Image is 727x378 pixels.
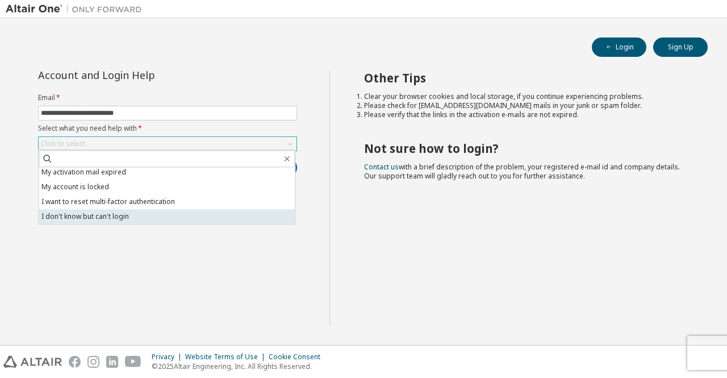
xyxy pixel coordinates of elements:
label: Email [38,93,297,102]
li: Please check for [EMAIL_ADDRESS][DOMAIN_NAME] mails in your junk or spam folder. [364,101,688,110]
img: linkedin.svg [106,356,118,368]
h2: Other Tips [364,70,688,85]
p: © 2025 Altair Engineering, Inc. All Rights Reserved. [152,362,327,371]
span: with a brief description of the problem, your registered e-mail id and company details. Our suppo... [364,162,680,181]
img: instagram.svg [87,356,99,368]
div: Click to select [41,139,85,148]
div: Click to select [39,137,296,151]
img: facebook.svg [69,356,81,368]
a: Contact us [364,162,399,172]
li: Clear your browser cookies and local storage, if you continue experiencing problems. [364,92,688,101]
img: altair_logo.svg [3,356,62,368]
li: My activation mail expired [39,165,295,180]
button: Login [592,38,646,57]
h2: Not sure how to login? [364,141,688,156]
div: Cookie Consent [269,352,327,362]
button: Sign Up [653,38,708,57]
label: Select what you need help with [38,124,297,133]
img: youtube.svg [125,356,141,368]
div: Privacy [152,352,185,362]
div: Account and Login Help [38,70,245,80]
img: Altair One [6,3,148,15]
div: Website Terms of Use [185,352,269,362]
li: Please verify that the links in the activation e-mails are not expired. [364,110,688,119]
